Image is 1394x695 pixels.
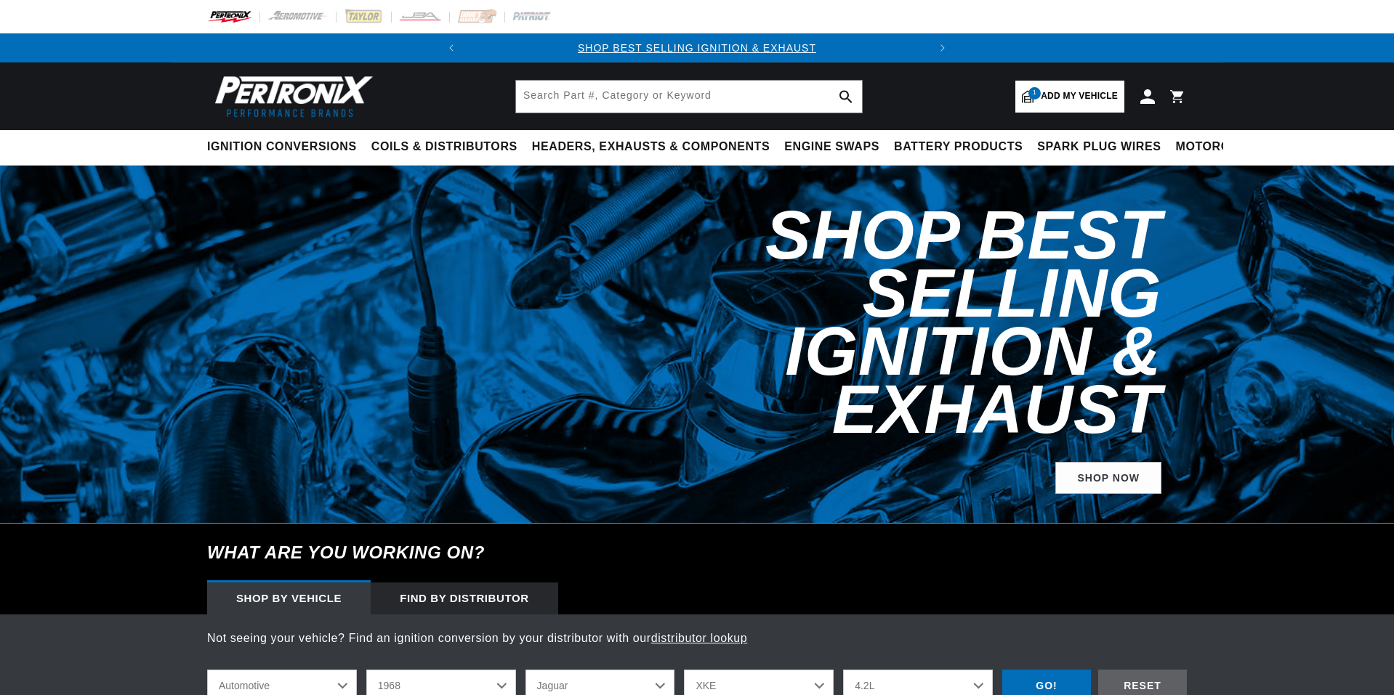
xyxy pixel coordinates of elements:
[171,33,1223,62] slideshow-component: Translation missing: en.sections.announcements.announcement_bar
[1015,81,1124,113] a: 1Add my vehicle
[207,130,364,164] summary: Ignition Conversions
[1176,139,1262,155] span: Motorcycle
[207,629,1187,648] p: Not seeing your vehicle? Find an ignition conversion by your distributor with our
[1037,139,1161,155] span: Spark Plug Wires
[525,130,777,164] summary: Headers, Exhausts & Components
[578,42,816,54] a: SHOP BEST SELLING IGNITION & EXHAUST
[207,139,357,155] span: Ignition Conversions
[1169,130,1270,164] summary: Motorcycle
[532,139,770,155] span: Headers, Exhausts & Components
[1041,89,1118,103] span: Add my vehicle
[437,33,466,62] button: Translation missing: en.sections.announcements.previous_announcement
[1028,87,1041,99] span: 1
[928,33,957,62] button: Translation missing: en.sections.announcements.next_announcement
[830,81,862,113] button: search button
[371,582,558,614] div: Find by Distributor
[466,40,928,56] div: Announcement
[1030,130,1168,164] summary: Spark Plug Wires
[466,40,928,56] div: 1 of 2
[887,130,1030,164] summary: Battery Products
[207,582,371,614] div: Shop by vehicle
[207,71,374,121] img: Pertronix
[777,130,887,164] summary: Engine Swaps
[784,139,879,155] span: Engine Swaps
[171,524,1223,582] h6: What are you working on?
[894,139,1023,155] span: Battery Products
[371,139,517,155] span: Coils & Distributors
[540,206,1161,439] h2: Shop Best Selling Ignition & Exhaust
[1055,462,1161,495] a: SHOP NOW
[364,130,525,164] summary: Coils & Distributors
[516,81,862,113] input: Search Part #, Category or Keyword
[651,632,748,644] a: distributor lookup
